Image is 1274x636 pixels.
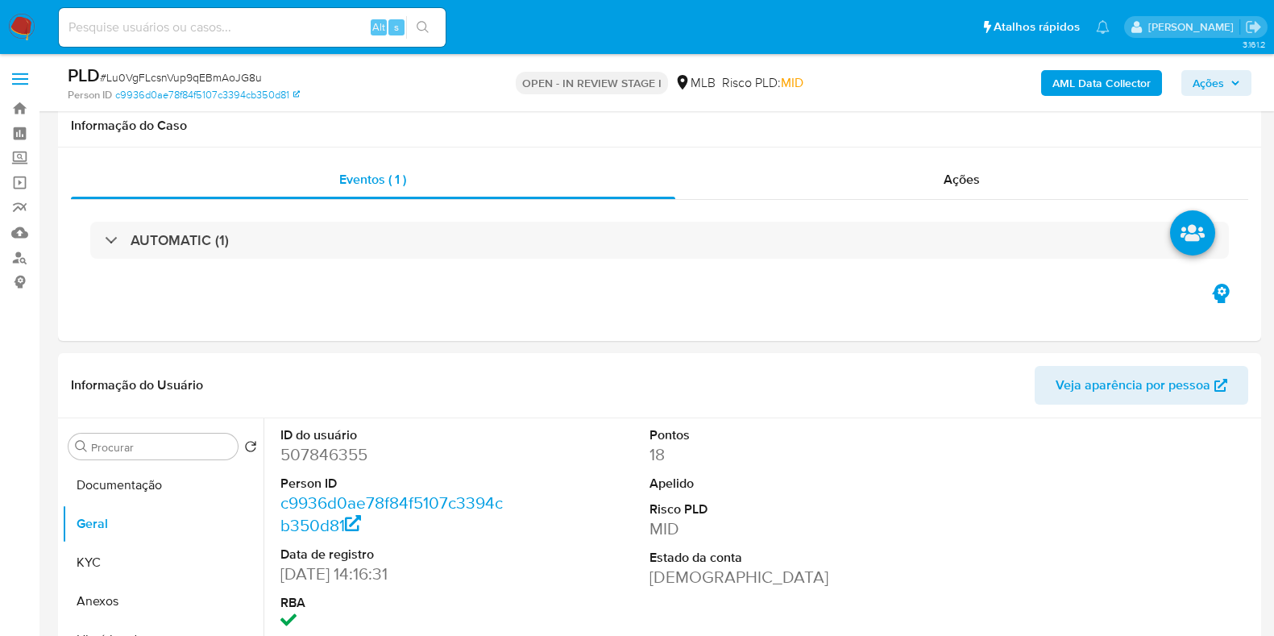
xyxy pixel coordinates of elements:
span: s [394,19,399,35]
span: Ações [1193,70,1224,96]
button: Ações [1181,70,1251,96]
b: PLD [68,62,100,88]
button: search-icon [406,16,439,39]
button: Retornar ao pedido padrão [244,440,257,458]
dd: 507846355 [280,443,511,466]
a: Sair [1245,19,1262,35]
dd: MID [649,518,880,540]
span: # Lu0VgFLcsnVup9qEBmAoJG8u [100,69,262,85]
b: AML Data Collector [1052,70,1151,96]
button: Veja aparência por pessoa [1035,366,1248,405]
span: Alt [372,19,385,35]
div: MLB [674,74,716,92]
button: KYC [62,543,264,582]
dd: 18 [649,443,880,466]
dt: Person ID [280,475,511,493]
dt: RBA [280,594,511,612]
h1: Informação do Caso [71,118,1248,134]
b: Person ID [68,88,112,102]
h3: AUTOMATIC (1) [131,231,229,249]
a: c9936d0ae78f84f5107c3394cb350d81 [280,491,503,537]
button: AML Data Collector [1041,70,1162,96]
dt: Apelido [649,475,880,493]
dt: Data de registro [280,546,511,563]
h1: Informação do Usuário [71,377,203,393]
span: Risco PLD: [722,74,803,92]
dd: [DEMOGRAPHIC_DATA] [649,566,880,588]
dt: ID do usuário [280,426,511,444]
div: AUTOMATIC (1) [90,222,1229,259]
dt: Pontos [649,426,880,444]
p: OPEN - IN REVIEW STAGE I [516,72,668,94]
a: Notificações [1096,20,1110,34]
button: Anexos [62,582,264,621]
dt: Risco PLD [649,501,880,518]
span: MID [781,73,803,92]
dd: [DATE] 14:16:31 [280,563,511,585]
button: Geral [62,505,264,543]
a: c9936d0ae78f84f5107c3394cb350d81 [115,88,300,102]
input: Pesquise usuários ou casos... [59,17,446,38]
span: Ações [944,170,980,189]
dt: Estado da conta [649,549,880,567]
p: jonathan.shikay@mercadolivre.com [1148,19,1239,35]
button: Procurar [75,440,88,453]
span: Atalhos rápidos [994,19,1080,35]
span: Veja aparência por pessoa [1056,366,1210,405]
button: Documentação [62,466,264,505]
input: Procurar [91,440,231,455]
span: Eventos ( 1 ) [339,170,406,189]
